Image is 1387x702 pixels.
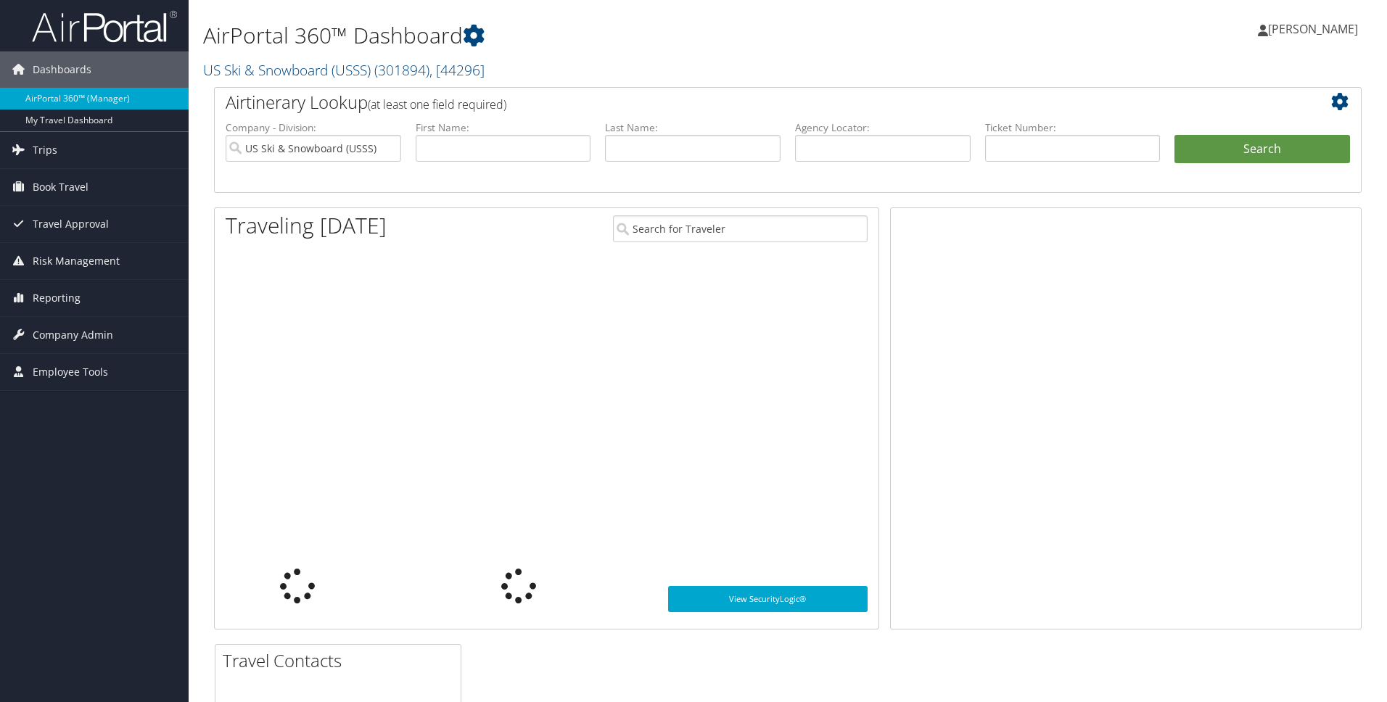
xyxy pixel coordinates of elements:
[1268,21,1358,37] span: [PERSON_NAME]
[32,9,177,44] img: airportal-logo.png
[613,215,868,242] input: Search for Traveler
[1258,7,1372,51] a: [PERSON_NAME]
[795,120,971,135] label: Agency Locator:
[33,132,57,168] span: Trips
[226,120,401,135] label: Company - Division:
[203,20,983,51] h1: AirPortal 360™ Dashboard
[429,60,485,80] span: , [ 44296 ]
[33,51,91,88] span: Dashboards
[368,96,506,112] span: (at least one field required)
[33,317,113,353] span: Company Admin
[33,354,108,390] span: Employee Tools
[668,586,868,612] a: View SecurityLogic®
[374,60,429,80] span: ( 301894 )
[1174,135,1350,164] button: Search
[203,60,485,80] a: US Ski & Snowboard (USSS)
[33,280,81,316] span: Reporting
[33,243,120,279] span: Risk Management
[605,120,781,135] label: Last Name:
[226,90,1254,115] h2: Airtinerary Lookup
[226,210,387,241] h1: Traveling [DATE]
[416,120,591,135] label: First Name:
[33,206,109,242] span: Travel Approval
[33,169,89,205] span: Book Travel
[985,120,1161,135] label: Ticket Number:
[223,648,461,673] h2: Travel Contacts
